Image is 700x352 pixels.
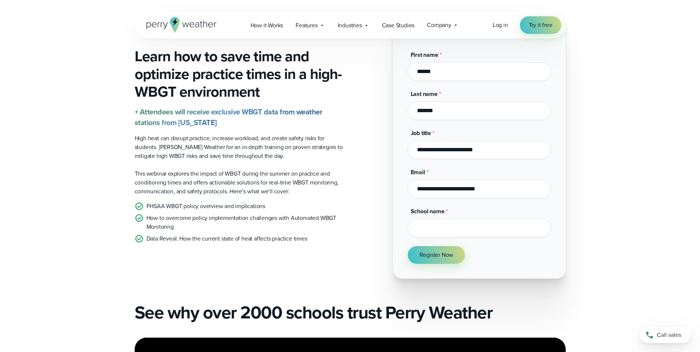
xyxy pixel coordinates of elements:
[146,234,307,243] p: Data Reveal: How the current state of heat affects practice times
[251,21,283,30] span: How it Works
[296,21,317,30] span: Features
[382,21,415,30] span: Case Studies
[411,129,431,137] span: Job title
[146,202,265,211] p: FHSAA WBGT policy overview and implications
[411,207,445,215] span: School name
[427,21,451,30] span: Company
[657,331,681,339] span: Call sales
[520,16,561,34] a: Try it free
[338,21,362,30] span: Industries
[135,134,344,161] p: High heat can disrupt practice, increase workload, and create safety risks for students. [PERSON_...
[135,302,566,323] h2: See why over 2000 schools trust Perry Weather
[411,90,438,98] span: Last name
[135,48,344,101] h3: Learn how to save time and optimize practice times in a high-WBGT environment
[135,169,344,196] p: This webinar explores the impact of WBGT during the summer on practice and conditioning times and...
[493,21,508,29] span: Log in
[408,246,465,264] button: Register Now
[639,327,691,343] a: Call sales
[420,251,454,259] span: Register Now
[493,21,508,30] a: Log in
[411,51,438,59] span: First name
[411,168,425,176] span: Email
[529,21,552,30] span: Try it free
[376,18,421,33] a: Case Studies
[146,214,344,231] p: How to overcome policy implementation challenges with Automated WBGT Monitoring
[244,18,290,33] a: How it Works
[135,106,323,128] strong: + Attendees will receive exclusive WBGT data from weather stations from [US_STATE]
